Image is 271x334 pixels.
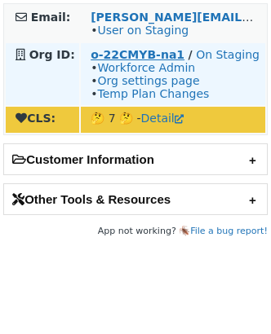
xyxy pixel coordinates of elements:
a: User on Staging [97,24,189,37]
td: 🤔 7 🤔 - [81,107,265,133]
strong: Email: [31,11,71,24]
span: • • • [91,61,209,100]
a: o-22CMYB-na1 [91,48,184,61]
a: Detail [141,112,184,125]
footer: App not working? 🪳 [3,223,268,240]
a: Workforce Admin [97,61,195,74]
strong: / [189,48,193,61]
strong: CLS: [16,112,56,125]
span: • [91,24,189,37]
a: File a bug report! [190,226,268,236]
a: Temp Plan Changes [97,87,209,100]
a: On Staging [196,48,260,61]
h2: Customer Information [4,144,267,174]
h2: Other Tools & Resources [4,184,267,214]
a: Org settings page [97,74,199,87]
strong: Org ID: [29,48,75,61]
